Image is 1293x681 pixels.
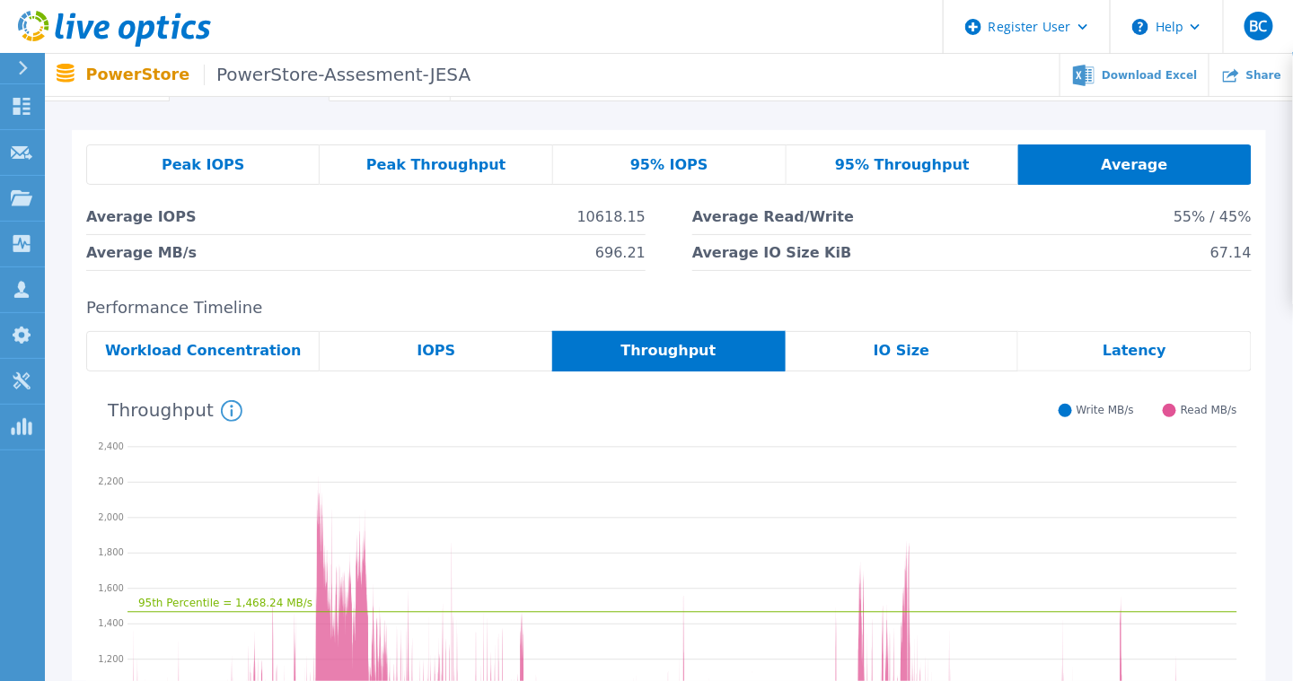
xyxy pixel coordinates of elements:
[98,618,124,628] text: 1,400
[366,158,506,172] span: Peak Throughput
[417,344,455,358] span: IOPS
[98,512,124,522] text: 2,000
[86,65,471,85] p: PowerStore
[630,158,708,172] span: 95% IOPS
[1103,344,1166,358] span: Latency
[138,597,312,609] text: 95th Percentile = 1,468.24 MB/s
[98,654,124,664] text: 1,200
[595,235,646,270] span: 696.21
[86,235,197,270] span: Average MB/s
[98,441,124,451] text: 2,400
[621,344,717,358] span: Throughput
[98,583,124,593] text: 1,600
[98,476,124,486] text: 2,200
[98,547,124,557] text: 1,800
[1077,404,1134,417] span: Write MB/s
[874,344,929,358] span: IO Size
[105,344,302,358] span: Workload Concentration
[1102,70,1197,81] span: Download Excel
[86,199,196,234] span: Average IOPS
[835,158,970,172] span: 95% Throughput
[1249,19,1267,33] span: BC
[204,65,471,85] span: PowerStore-Assesment-JESA
[1181,404,1237,417] span: Read MB/s
[86,299,1252,318] h2: Performance Timeline
[1102,158,1168,172] span: Average
[692,235,852,270] span: Average IO Size KiB
[692,199,854,234] span: Average Read/Write
[577,199,646,234] span: 10618.15
[108,400,242,422] h4: Throughput
[162,158,244,172] span: Peak IOPS
[1246,70,1281,81] span: Share
[1210,235,1252,270] span: 67.14
[1174,199,1252,234] span: 55% / 45%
